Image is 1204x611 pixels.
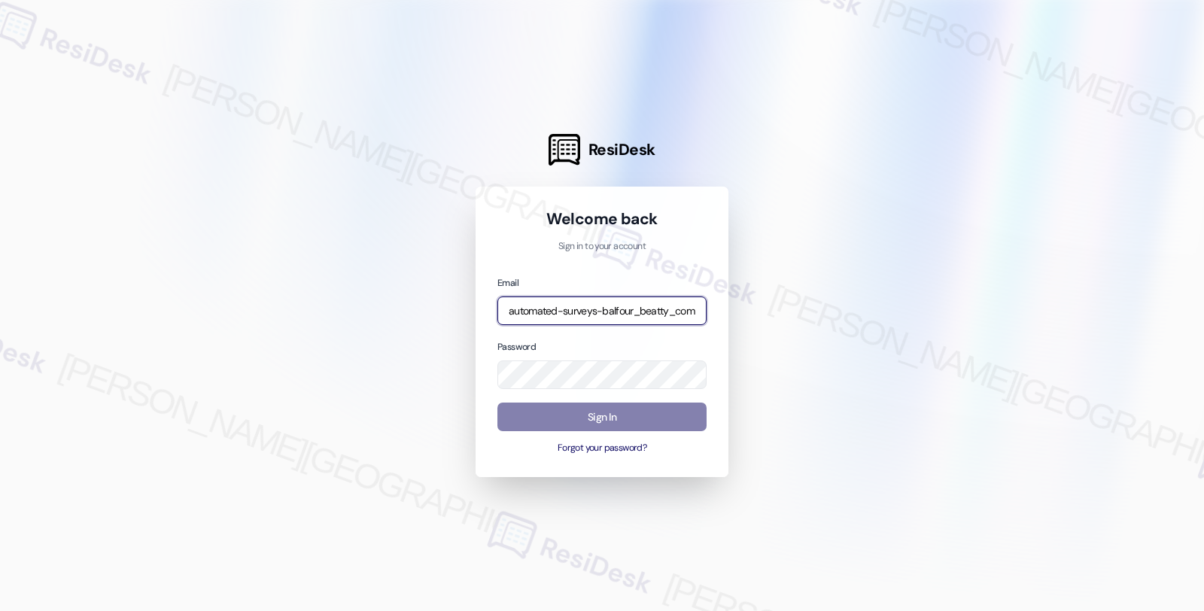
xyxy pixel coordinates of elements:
[497,277,518,289] label: Email
[497,403,707,432] button: Sign In
[497,240,707,254] p: Sign in to your account
[497,208,707,230] h1: Welcome back
[497,442,707,455] button: Forgot your password?
[549,134,580,166] img: ResiDesk Logo
[497,341,536,353] label: Password
[588,139,655,160] span: ResiDesk
[497,296,707,326] input: name@example.com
